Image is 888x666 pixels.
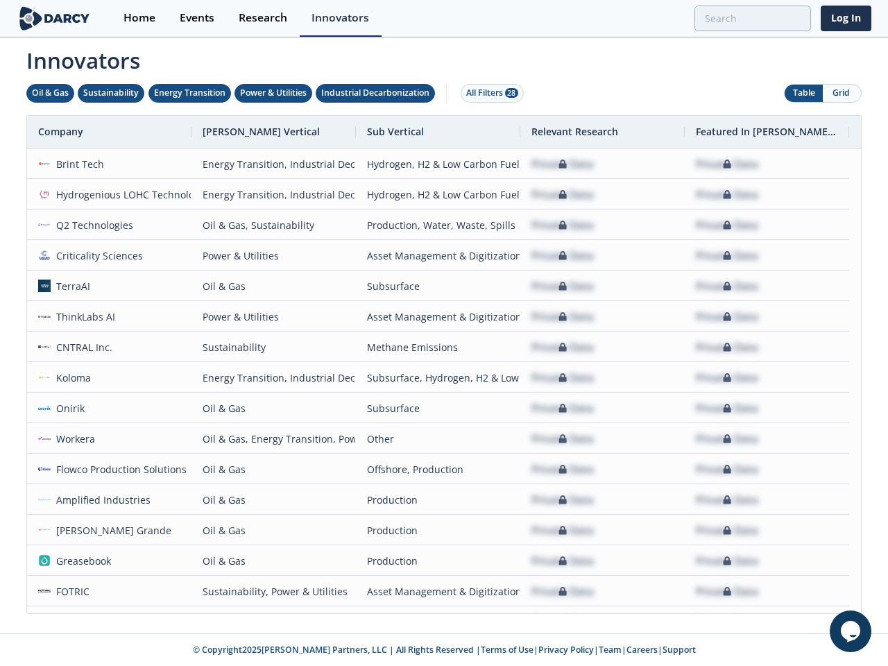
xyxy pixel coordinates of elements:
[823,85,861,102] button: Grid
[367,210,509,240] div: Production, Water, Waste, Spills
[531,577,594,606] div: Private Data
[531,424,594,454] div: Private Data
[51,332,113,362] div: CNTRAL Inc.
[367,180,509,210] div: Hydrogen, H2 & Low Carbon Fuels
[531,241,594,271] div: Private Data
[321,87,429,99] div: Industrial Decarbonization
[203,485,345,515] div: Oil & Gas
[203,149,345,179] div: Energy Transition, Industrial Decarbonization
[821,6,871,31] a: Log In
[696,393,758,423] div: Private Data
[531,454,594,484] div: Private Data
[663,644,696,656] a: Support
[38,188,51,200] img: 637fdeb2-050e-438a-a1bd-d39c97baa253
[38,463,51,475] img: 1619202337518-flowco_logo_lt_medium.png
[148,84,231,103] button: Energy Transition
[367,515,509,545] div: Production
[696,515,758,545] div: Private Data
[505,88,518,98] span: 28
[239,12,287,24] div: Research
[240,87,307,99] div: Power & Utilities
[51,363,92,393] div: Koloma
[367,302,509,332] div: Asset Management & Digitization
[38,125,83,138] span: Company
[367,271,509,301] div: Subsurface
[51,485,151,515] div: Amplified Industries
[51,271,91,301] div: TerraAI
[19,644,869,656] p: © Copyright 2025 [PERSON_NAME] Partners, LLC | All Rights Reserved | | | | |
[38,402,51,414] img: 59af668a-fbed-4df3-97e9-ea1e956a6472
[531,363,594,393] div: Private Data
[367,607,509,637] div: Asset Management & Digitization
[203,363,345,393] div: Energy Transition, Industrial Decarbonization, Oil & Gas
[203,577,345,606] div: Sustainability, Power & Utilities
[203,607,345,637] div: Power & Utilities
[311,12,369,24] div: Innovators
[367,332,509,362] div: Methane Emissions
[694,6,811,31] input: Advanced Search
[367,546,509,576] div: Production
[38,341,51,353] img: 8ac11fb0-5ce6-4062-9e23-88b7456ac0af
[38,585,51,597] img: e41a9aca-1af1-479c-9b99-414026293702
[51,393,85,423] div: Onirik
[367,125,424,138] span: Sub Vertical
[367,149,509,179] div: Hydrogen, H2 & Low Carbon Fuels
[461,84,524,103] button: All Filters 28
[203,515,345,545] div: Oil & Gas
[696,271,758,301] div: Private Data
[626,644,658,656] a: Careers
[51,302,116,332] div: ThinkLabs AI
[32,87,69,99] div: Oil & Gas
[203,454,345,484] div: Oil & Gas
[696,302,758,332] div: Private Data
[696,149,758,179] div: Private Data
[696,180,758,210] div: Private Data
[17,39,871,76] span: Innovators
[203,302,345,332] div: Power & Utilities
[203,241,345,271] div: Power & Utilities
[367,577,509,606] div: Asset Management & Digitization, Methane Emissions
[17,6,92,31] img: logo-wide.svg
[696,332,758,362] div: Private Data
[696,577,758,606] div: Private Data
[531,210,594,240] div: Private Data
[531,180,594,210] div: Private Data
[51,241,144,271] div: Criticality Sciences
[316,84,435,103] button: Industrial Decarbonization
[51,515,172,545] div: [PERSON_NAME] Grande
[51,210,134,240] div: Q2 Technologies
[38,249,51,262] img: f59c13b7-8146-4c0f-b540-69d0cf6e4c34
[234,84,312,103] button: Power & Utilities
[599,644,622,656] a: Team
[531,485,594,515] div: Private Data
[367,424,509,454] div: Other
[367,363,509,393] div: Subsurface, Hydrogen, H2 & Low Carbon Fuels
[367,393,509,423] div: Subsurface
[203,210,345,240] div: Oil & Gas, Sustainability
[466,87,518,99] div: All Filters
[203,332,345,362] div: Sustainability
[531,607,594,637] div: Private Data
[78,84,144,103] button: Sustainability
[51,577,90,606] div: FOTRIC
[696,363,758,393] div: Private Data
[696,546,758,576] div: Private Data
[367,454,509,484] div: Offshore, Production
[38,524,51,536] img: 1673545069310-mg.jpg
[696,241,758,271] div: Private Data
[83,87,139,99] div: Sustainability
[531,515,594,545] div: Private Data
[531,546,594,576] div: Private Data
[531,332,594,362] div: Private Data
[38,310,51,323] img: cea6cb8d-c661-4e82-962b-34554ec2b6c9
[51,607,124,637] div: Atomic47 Labs
[51,454,187,484] div: Flowco Production Solutions
[51,180,214,210] div: Hydrogenious LOHC Technologies
[180,12,214,24] div: Events
[367,241,509,271] div: Asset Management & Digitization
[51,424,96,454] div: Workera
[531,302,594,332] div: Private Data
[51,546,112,576] div: Greasebook
[538,644,594,656] a: Privacy Policy
[26,84,74,103] button: Oil & Gas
